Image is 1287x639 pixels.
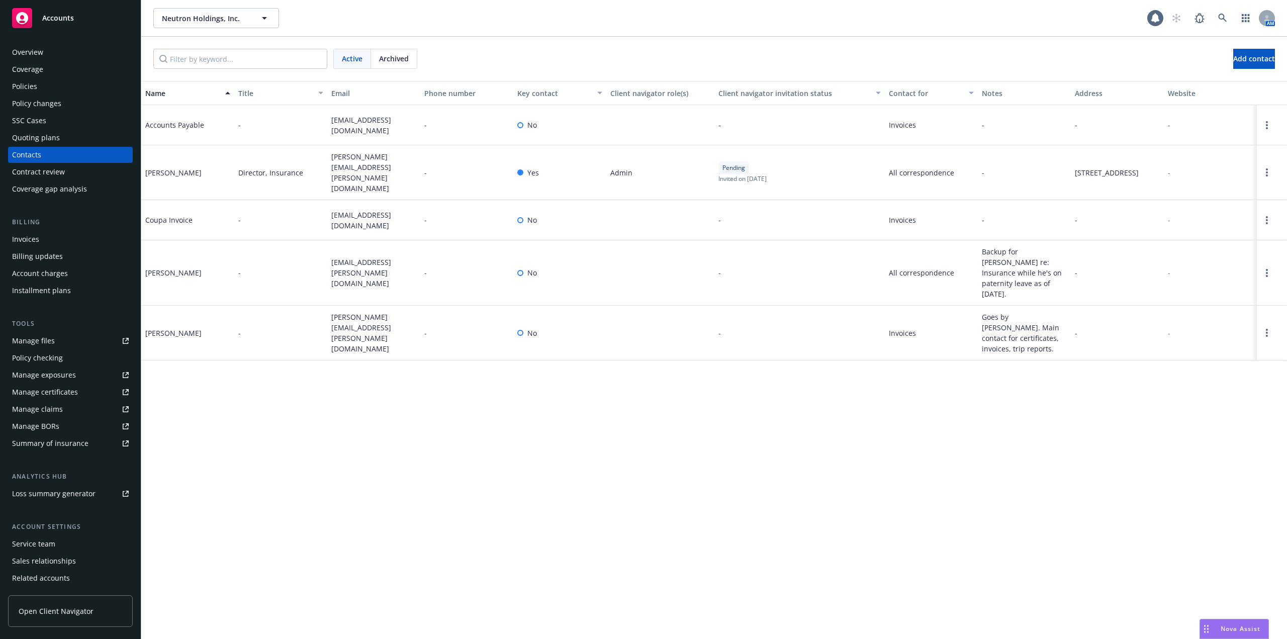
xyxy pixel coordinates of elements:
button: Key contact [513,81,606,105]
span: - [424,120,427,130]
div: Manage claims [12,401,63,417]
div: Quoting plans [12,130,60,146]
div: Manage certificates [12,384,78,400]
div: Manage files [12,333,55,349]
span: [STREET_ADDRESS] [1075,167,1139,178]
input: Filter by keyword... [153,49,327,69]
a: Manage BORs [8,418,133,434]
span: Yes [527,167,539,178]
div: [PERSON_NAME] [145,267,202,278]
span: Invoices [889,215,974,225]
div: Account settings [8,522,133,532]
span: Invoices [889,328,974,338]
div: SSC Cases [12,113,46,129]
span: Accounts [42,14,74,22]
div: - [1168,328,1170,338]
a: Billing updates [8,248,133,264]
div: - [1168,215,1170,225]
div: Overview [12,44,43,60]
span: - [1075,328,1077,338]
div: Website [1168,88,1253,99]
div: Contract review [12,164,65,180]
span: Director, Insurance [238,167,303,178]
a: Overview [8,44,133,60]
div: Tools [8,319,133,329]
span: All correspondence [889,167,974,178]
a: Installment plans [8,283,133,299]
span: Manage exposures [8,367,133,383]
span: No [527,328,537,338]
div: Account charges [12,265,68,282]
span: No [527,267,537,278]
button: Notes [978,81,1071,105]
span: - [718,328,721,338]
a: Service team [8,536,133,552]
a: Manage claims [8,401,133,417]
span: No [527,120,537,130]
a: Sales relationships [8,553,133,569]
div: Installment plans [12,283,71,299]
button: Add contact [1233,49,1275,69]
button: Title [234,81,327,105]
span: - [238,328,241,338]
span: Admin [610,167,632,178]
div: Loss summary generator [12,486,96,502]
div: Name [145,88,219,99]
div: - [1168,267,1170,278]
div: Address [1075,88,1160,99]
span: All correspondence [889,267,974,278]
a: Coverage [8,61,133,77]
a: Search [1213,8,1233,28]
span: - [718,267,721,278]
div: Analytics hub [8,472,133,482]
span: [PERSON_NAME][EMAIL_ADDRESS][PERSON_NAME][DOMAIN_NAME] [331,151,416,194]
button: Nova Assist [1200,619,1269,639]
a: Switch app [1236,8,1256,28]
span: Pending [722,163,745,172]
span: - [238,215,241,225]
a: Contract review [8,164,133,180]
span: Backup for [PERSON_NAME] re: Insurance while he's on paternity leave as of [DATE]. [982,246,1067,299]
span: Invoices [889,120,974,130]
div: Coverage gap analysis [12,181,87,197]
div: Billing updates [12,248,63,264]
div: Manage exposures [12,367,76,383]
a: Quoting plans [8,130,133,146]
span: [EMAIL_ADDRESS][PERSON_NAME][DOMAIN_NAME] [331,257,416,289]
span: - [982,120,984,130]
div: Accounts Payable [145,120,204,130]
span: - [238,120,241,130]
a: Report a Bug [1189,8,1210,28]
span: Active [342,53,362,64]
span: - [238,267,241,278]
span: Neutron Holdings, Inc. [162,13,249,24]
div: Policy checking [12,350,63,366]
div: Client navigator role(s) [610,88,711,99]
div: Summary of insurance [12,435,88,451]
a: Open options [1261,267,1273,279]
div: [PERSON_NAME] [145,167,202,178]
div: Service team [12,536,55,552]
span: Nova Assist [1221,624,1260,633]
div: Invoices [12,231,39,247]
span: - [1075,267,1077,278]
span: - [1075,120,1077,130]
button: Name [141,81,234,105]
a: Start snowing [1166,8,1186,28]
span: [PERSON_NAME][EMAIL_ADDRESS][PERSON_NAME][DOMAIN_NAME] [331,312,416,354]
a: Coverage gap analysis [8,181,133,197]
div: - [1168,167,1170,178]
div: Policy changes [12,96,61,112]
button: Address [1071,81,1164,105]
div: Coupa Invoice [145,215,193,225]
div: Drag to move [1200,619,1213,638]
button: Client navigator invitation status [714,81,885,105]
div: Coverage [12,61,43,77]
button: Contact for [885,81,978,105]
div: Notes [982,88,1067,99]
span: - [424,167,427,178]
div: Contacts [12,147,41,163]
a: Invoices [8,231,133,247]
a: Open options [1261,327,1273,339]
span: - [718,215,721,225]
